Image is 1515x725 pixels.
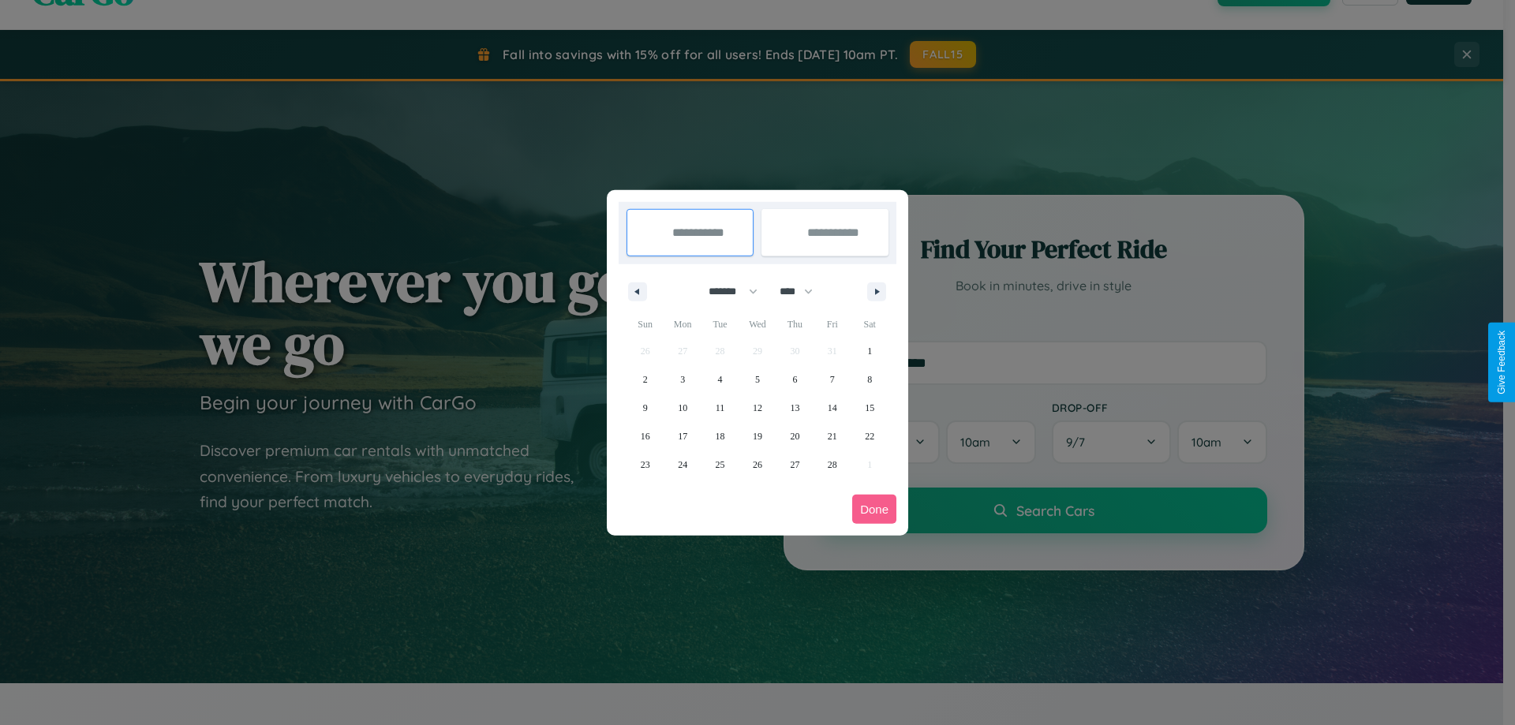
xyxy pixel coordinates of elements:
[643,394,648,422] span: 9
[701,450,739,479] button: 25
[851,337,888,365] button: 1
[716,450,725,479] span: 25
[716,422,725,450] span: 18
[790,422,799,450] span: 20
[828,450,837,479] span: 28
[867,365,872,394] span: 8
[753,394,762,422] span: 12
[664,312,701,337] span: Mon
[739,450,776,479] button: 26
[851,312,888,337] span: Sat
[664,450,701,479] button: 24
[755,365,760,394] span: 5
[641,422,650,450] span: 16
[739,394,776,422] button: 12
[867,337,872,365] span: 1
[627,450,664,479] button: 23
[851,422,888,450] button: 22
[701,394,739,422] button: 11
[814,365,851,394] button: 7
[814,394,851,422] button: 14
[627,365,664,394] button: 2
[678,422,687,450] span: 17
[664,365,701,394] button: 3
[739,365,776,394] button: 5
[664,422,701,450] button: 17
[701,365,739,394] button: 4
[678,394,687,422] span: 10
[814,422,851,450] button: 21
[643,365,648,394] span: 2
[790,394,799,422] span: 13
[701,422,739,450] button: 18
[828,422,837,450] span: 21
[830,365,835,394] span: 7
[776,450,814,479] button: 27
[627,394,664,422] button: 9
[627,422,664,450] button: 16
[790,450,799,479] span: 27
[865,394,874,422] span: 15
[851,365,888,394] button: 8
[776,365,814,394] button: 6
[701,312,739,337] span: Tue
[852,495,896,524] button: Done
[753,422,762,450] span: 19
[627,312,664,337] span: Sun
[865,422,874,450] span: 22
[753,450,762,479] span: 26
[680,365,685,394] span: 3
[828,394,837,422] span: 14
[776,422,814,450] button: 20
[739,422,776,450] button: 19
[792,365,797,394] span: 6
[678,450,687,479] span: 24
[716,394,725,422] span: 11
[814,312,851,337] span: Fri
[739,312,776,337] span: Wed
[776,394,814,422] button: 13
[664,394,701,422] button: 10
[776,312,814,337] span: Thu
[641,450,650,479] span: 23
[814,450,851,479] button: 28
[851,394,888,422] button: 15
[718,365,723,394] span: 4
[1496,331,1507,394] div: Give Feedback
